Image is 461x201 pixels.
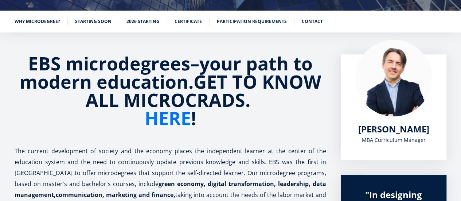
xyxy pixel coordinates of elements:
a: Starting soon [75,18,112,25]
font: – [190,51,199,76]
a: Participation requirements [217,18,287,25]
font: communication, marketing and finance, [56,191,175,199]
font: green economy, digital transformation, leadership, data management, [15,180,326,199]
font: Certificate [175,18,202,24]
font: Why microdegree? [15,18,60,24]
font: ! [191,106,196,131]
a: 2026 starting [126,18,160,25]
img: Marko Rillo [355,40,432,116]
font: GET TO KNOW ALL MICROCRADS. [86,69,321,112]
font: Starting soon [75,18,112,24]
font: The current development of society and the economy places the independent learner at the center o... [15,147,326,188]
font: 2026 starting [126,18,160,24]
font: MBA Curriculum Manager [362,136,426,143]
font: EBS microdegrees [28,51,190,76]
a: HERE [145,109,191,127]
a: Why microdegree? [15,18,60,25]
a: Certificate [175,18,202,25]
a: [PERSON_NAME] [358,124,429,135]
font: HERE [145,106,191,131]
font: Contact [302,18,323,24]
a: Contact [302,18,323,25]
font: your path to modern education. [20,51,313,94]
font: [PERSON_NAME] [358,123,429,135]
font: Participation requirements [217,18,287,24]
